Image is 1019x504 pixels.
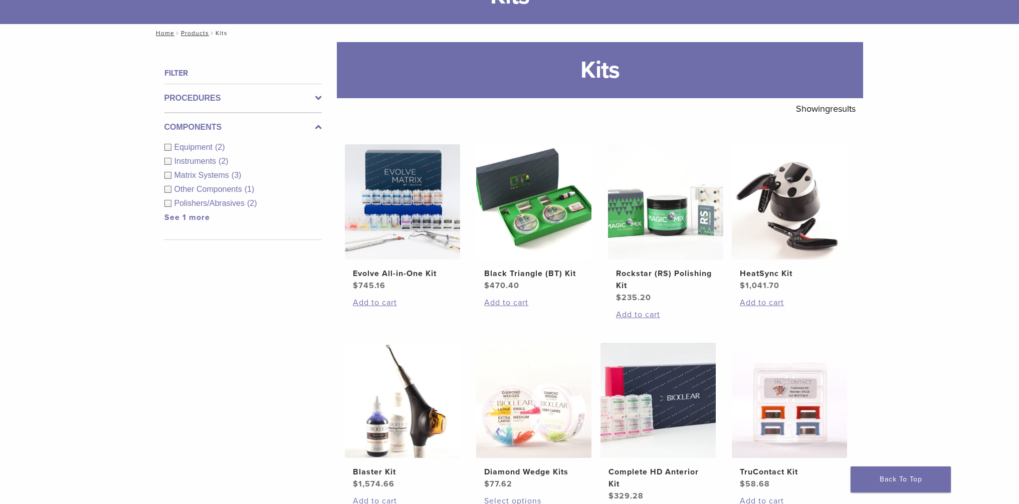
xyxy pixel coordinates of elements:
[740,479,745,489] span: $
[164,121,322,133] label: Components
[476,343,592,490] a: Diamond Wedge KitsDiamond Wedge Kits $77.62
[215,143,225,151] span: (2)
[344,343,461,490] a: Blaster KitBlaster Kit $1,574.66
[740,268,839,280] h2: HeatSync Kit
[851,466,951,492] a: Back To Top
[174,199,248,207] span: Polishers/Abrasives
[345,144,460,260] img: Evolve All-in-One Kit
[616,293,622,303] span: $
[484,297,583,309] a: Add to cart: “Black Triangle (BT) Kit”
[174,185,245,193] span: Other Components
[608,144,723,260] img: Rockstar (RS) Polishing Kit
[484,466,583,478] h2: Diamond Wedge Kits
[608,466,708,490] h2: Complete HD Anterior Kit
[164,212,210,222] a: See 1 more
[174,143,216,151] span: Equipment
[337,42,863,98] h1: Kits
[353,297,452,309] a: Add to cart: “Evolve All-in-One Kit”
[153,30,174,37] a: Home
[616,268,715,292] h2: Rockstar (RS) Polishing Kit
[484,281,490,291] span: $
[740,281,745,291] span: $
[731,343,848,490] a: TruContact KitTruContact Kit $58.68
[740,479,770,489] bdi: 58.68
[209,31,216,36] span: /
[476,144,591,260] img: Black Triangle (BT) Kit
[149,24,871,42] nav: Kits
[740,297,839,309] a: Add to cart: “HeatSync Kit”
[484,479,490,489] span: $
[181,30,209,37] a: Products
[476,343,591,458] img: Diamond Wedge Kits
[607,144,724,304] a: Rockstar (RS) Polishing KitRockstar (RS) Polishing Kit $235.20
[219,157,229,165] span: (2)
[174,157,219,165] span: Instruments
[732,343,847,458] img: TruContact Kit
[174,171,232,179] span: Matrix Systems
[608,491,644,501] bdi: 329.28
[484,281,519,291] bdi: 470.40
[344,144,461,292] a: Evolve All-in-One KitEvolve All-in-One Kit $745.16
[353,479,358,489] span: $
[600,343,717,502] a: Complete HD Anterior KitComplete HD Anterior Kit $329.28
[732,144,847,260] img: HeatSync Kit
[164,92,322,104] label: Procedures
[484,268,583,280] h2: Black Triangle (BT) Kit
[353,281,358,291] span: $
[740,466,839,478] h2: TruContact Kit
[616,293,651,303] bdi: 235.20
[345,343,460,458] img: Blaster Kit
[608,491,614,501] span: $
[796,98,856,119] p: Showing results
[484,479,512,489] bdi: 77.62
[353,466,452,478] h2: Blaster Kit
[616,309,715,321] a: Add to cart: “Rockstar (RS) Polishing Kit”
[174,31,181,36] span: /
[476,144,592,292] a: Black Triangle (BT) KitBlack Triangle (BT) Kit $470.40
[164,67,322,79] h4: Filter
[731,144,848,292] a: HeatSync KitHeatSync Kit $1,041.70
[353,268,452,280] h2: Evolve All-in-One Kit
[245,185,255,193] span: (1)
[232,171,242,179] span: (3)
[353,281,385,291] bdi: 745.16
[740,281,779,291] bdi: 1,041.70
[353,479,394,489] bdi: 1,574.66
[600,343,716,458] img: Complete HD Anterior Kit
[247,199,257,207] span: (2)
